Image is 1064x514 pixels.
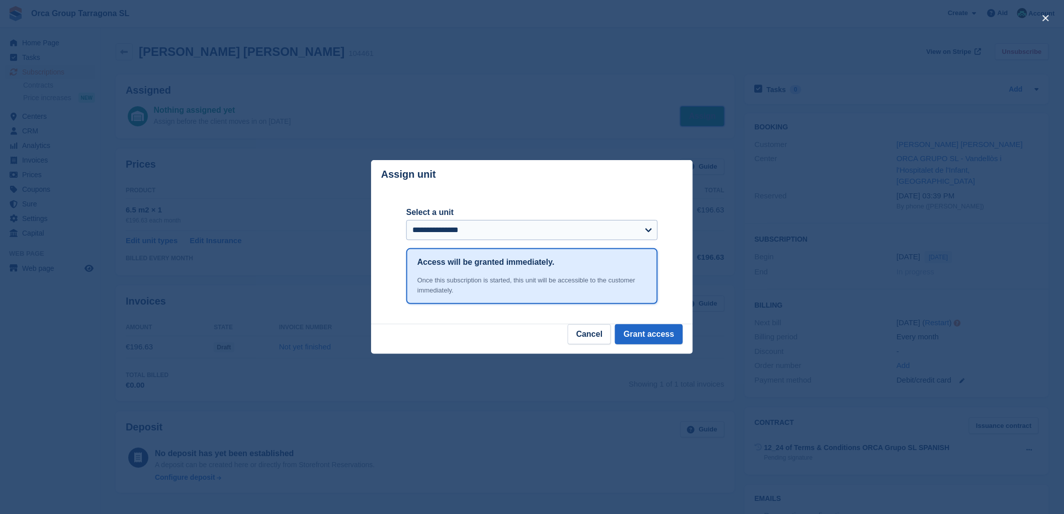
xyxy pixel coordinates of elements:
button: Grant access [615,324,683,344]
font: Once this subscription is started, this unit will be accessible to the customer immediately. [417,276,636,294]
button: Cancel [568,324,611,344]
font: Grant access [624,330,674,338]
font: Assign unit [381,169,436,180]
button: close [1038,10,1054,26]
font: Access will be granted immediately. [417,258,555,266]
font: Cancel [576,330,602,338]
font: Select a unit [406,208,454,216]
